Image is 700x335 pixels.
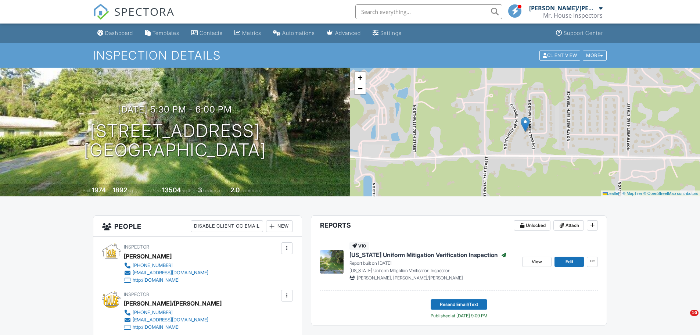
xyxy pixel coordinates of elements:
div: Settings [380,30,402,36]
a: Zoom out [355,83,366,94]
div: 2.0 [230,186,240,194]
a: Metrics [231,26,264,40]
div: Disable Client CC Email [191,220,263,232]
a: [EMAIL_ADDRESS][DOMAIN_NAME] [124,316,216,324]
h1: [STREET_ADDRESS] [GEOGRAPHIC_DATA] [84,121,266,160]
div: New [266,220,293,232]
span: bedrooms [203,188,223,193]
a: Automations (Basic) [270,26,318,40]
span: SPECTORA [114,4,175,19]
span: − [358,84,362,93]
span: sq.ft. [182,188,191,193]
a: © MapTiler [622,191,642,196]
div: Automations [282,30,315,36]
a: Support Center [553,26,606,40]
a: Dashboard [94,26,136,40]
h3: People [93,216,302,237]
div: [PHONE_NUMBER] [133,263,173,268]
a: [PHONE_NUMBER] [124,309,216,316]
span: Lot Size [146,188,161,193]
div: Client View [539,50,580,60]
span: Built [83,188,91,193]
iframe: Intercom live chat [675,310,693,328]
div: More [583,50,607,60]
h3: [DATE] 5:30 pm - 6:00 pm [118,104,232,114]
div: http:/[DOMAIN_NAME] [133,324,180,330]
input: Search everything... [355,4,502,19]
a: © OpenStreetMap contributors [643,191,698,196]
div: 3 [198,186,202,194]
div: Support Center [564,30,603,36]
h1: Inspection Details [93,49,607,62]
div: http:/[DOMAIN_NAME] [133,277,180,283]
a: http:/[DOMAIN_NAME] [124,324,216,331]
a: Settings [370,26,405,40]
span: + [358,73,362,82]
a: Client View [539,52,582,58]
a: [PHONE_NUMBER] [124,262,208,269]
a: Templates [142,26,182,40]
div: [PERSON_NAME]/[PERSON_NAME] [529,4,597,12]
div: [EMAIL_ADDRESS][DOMAIN_NAME] [133,317,208,323]
div: Mr. House Inspectors [543,12,603,19]
a: Leaflet [603,191,619,196]
div: [PERSON_NAME] [124,251,172,262]
span: Inspector [124,244,149,250]
div: [PHONE_NUMBER] [133,310,173,316]
div: Templates [152,30,179,36]
span: | [620,191,621,196]
div: Dashboard [105,30,133,36]
div: 13504 [162,186,181,194]
a: Advanced [324,26,364,40]
a: SPECTORA [93,10,175,25]
a: Zoom in [355,72,366,83]
div: [EMAIL_ADDRESS][DOMAIN_NAME] [133,270,208,276]
span: sq. ft. [128,188,139,193]
img: Marker [521,117,530,132]
div: Metrics [242,30,261,36]
a: [EMAIL_ADDRESS][DOMAIN_NAME] [124,269,208,277]
a: Contacts [188,26,226,40]
div: Advanced [335,30,361,36]
img: The Best Home Inspection Software - Spectora [93,4,109,20]
div: Contacts [200,30,223,36]
span: bathrooms [241,188,262,193]
span: 10 [690,310,699,316]
a: http:/[DOMAIN_NAME] [124,277,208,284]
span: Inspector [124,292,149,297]
div: 1974 [92,186,106,194]
div: [PERSON_NAME]/[PERSON_NAME] [124,298,222,309]
div: 1892 [113,186,127,194]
